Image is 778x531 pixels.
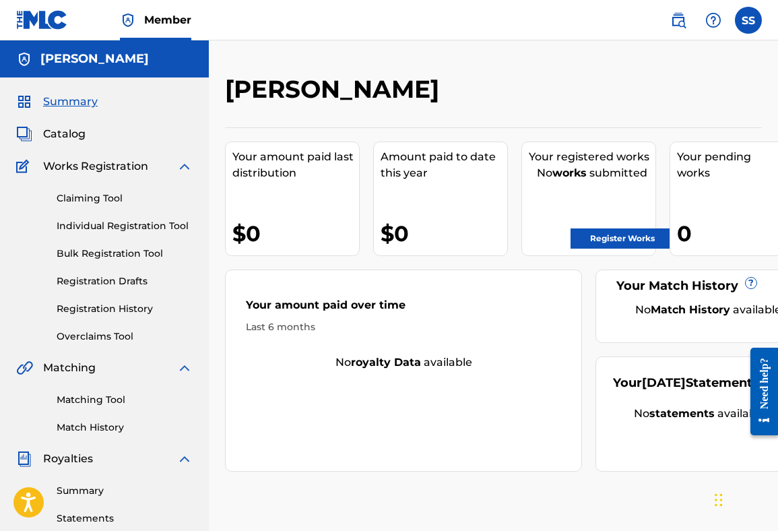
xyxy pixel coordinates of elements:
[232,218,359,249] div: $0
[225,74,446,104] h2: [PERSON_NAME]
[613,374,759,392] div: Your Statements
[176,451,193,467] img: expand
[16,158,34,175] img: Works Registration
[381,149,507,181] div: Amount paid to date this year
[16,126,86,142] a: CatalogCatalog
[43,158,148,175] span: Works Registration
[57,219,193,233] a: Individual Registration Tool
[57,191,193,206] a: Claiming Tool
[57,330,193,344] a: Overclaims Tool
[16,451,32,467] img: Royalties
[246,320,561,334] div: Last 6 months
[16,94,98,110] a: SummarySummary
[57,511,193,526] a: Statements
[57,247,193,261] a: Bulk Registration Tool
[529,165,655,181] div: No submitted
[16,360,33,376] img: Matching
[700,7,727,34] div: Help
[529,149,655,165] div: Your registered works
[746,278,756,288] span: ?
[16,94,32,110] img: Summary
[381,218,507,249] div: $0
[144,12,191,28] span: Member
[642,375,686,390] span: [DATE]
[16,51,32,67] img: Accounts
[651,303,730,316] strong: Match History
[43,126,86,142] span: Catalog
[57,274,193,288] a: Registration Drafts
[670,12,686,28] img: search
[57,420,193,435] a: Match History
[16,126,32,142] img: Catalog
[226,354,581,371] div: No available
[43,451,93,467] span: Royalties
[649,407,715,420] strong: statements
[43,94,98,110] span: Summary
[57,302,193,316] a: Registration History
[571,228,674,249] a: Register Works
[57,484,193,498] a: Summary
[232,149,359,181] div: Your amount paid last distribution
[176,360,193,376] img: expand
[16,10,68,30] img: MLC Logo
[665,7,692,34] a: Public Search
[40,51,149,67] h5: Sean Stolper
[711,466,778,531] iframe: Chat Widget
[176,158,193,175] img: expand
[120,12,136,28] img: Top Rightsholder
[715,480,723,520] div: Drag
[735,7,762,34] div: User Menu
[705,12,721,28] img: help
[57,393,193,407] a: Matching Tool
[552,166,587,179] strong: works
[43,360,96,376] span: Matching
[246,297,561,320] div: Your amount paid over time
[351,356,421,369] strong: royalty data
[740,338,778,446] iframe: Resource Center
